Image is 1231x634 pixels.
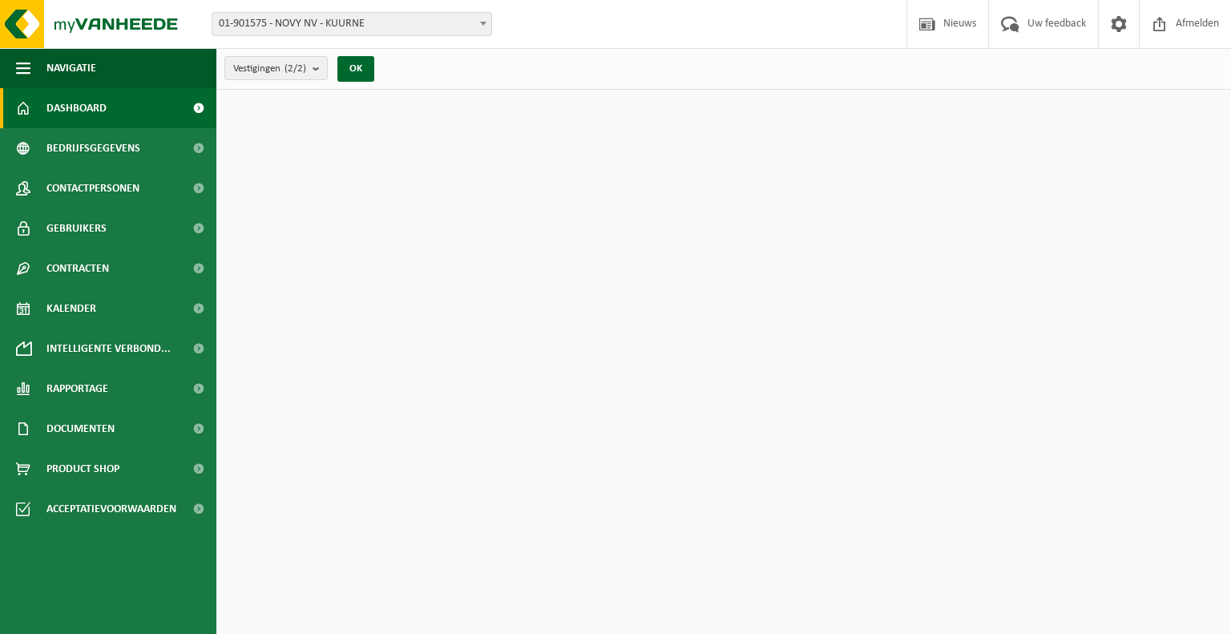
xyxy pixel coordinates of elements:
span: Bedrijfsgegevens [46,128,140,168]
count: (2/2) [285,63,306,74]
span: Kalender [46,289,96,329]
span: Contracten [46,248,109,289]
span: Vestigingen [233,57,306,81]
span: 01-901575 - NOVY NV - KUURNE [212,13,491,35]
span: Rapportage [46,369,108,409]
button: OK [337,56,374,82]
button: Vestigingen(2/2) [224,56,328,80]
span: Dashboard [46,88,107,128]
span: Navigatie [46,48,96,88]
span: Contactpersonen [46,168,139,208]
span: Intelligente verbond... [46,329,171,369]
span: Product Shop [46,449,119,489]
span: Acceptatievoorwaarden [46,489,176,529]
span: Gebruikers [46,208,107,248]
span: 01-901575 - NOVY NV - KUURNE [212,12,492,36]
span: Documenten [46,409,115,449]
